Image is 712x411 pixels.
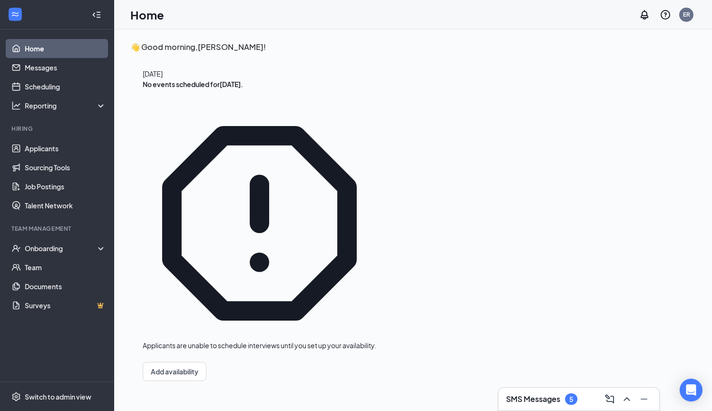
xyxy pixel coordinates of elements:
h1: Home [130,7,164,23]
svg: Settings [11,392,21,401]
svg: UserCheck [11,244,21,253]
div: Switch to admin view [25,392,91,401]
a: Team [25,258,106,277]
div: ER [683,10,690,19]
span: No events scheduled for [DATE] . [143,79,243,89]
a: Talent Network [25,196,106,215]
a: Applicants [25,139,106,158]
div: Onboarding [25,244,98,253]
svg: ComposeMessage [604,393,615,405]
a: Documents [25,277,106,296]
h3: SMS Messages [506,394,560,404]
a: Job Postings [25,177,106,196]
div: Reporting [25,101,107,110]
span: [DATE] [143,68,376,79]
a: Home [25,39,106,58]
a: SurveysCrown [25,296,106,315]
svg: Analysis [11,101,21,110]
a: Messages [25,58,106,77]
button: Add availability [143,362,206,381]
svg: ChevronUp [621,393,633,405]
button: Minimize [636,391,652,407]
a: Scheduling [25,77,106,96]
a: Sourcing Tools [25,158,106,177]
div: Team Management [11,225,104,233]
svg: Collapse [92,10,101,20]
div: Hiring [11,125,104,133]
svg: QuestionInfo [660,9,671,20]
svg: WorkstreamLogo [10,10,20,19]
svg: Minimize [638,393,650,405]
svg: Notifications [639,9,650,20]
button: ChevronUp [619,391,634,407]
svg: Error [143,107,376,340]
button: ComposeMessage [602,391,617,407]
div: 5 [569,395,573,403]
h3: 👋 Good morning, [PERSON_NAME] ! [130,41,389,53]
div: Open Intercom Messenger [680,379,702,401]
div: Applicants are unable to schedule interviews until you set up your availability. [143,340,376,351]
